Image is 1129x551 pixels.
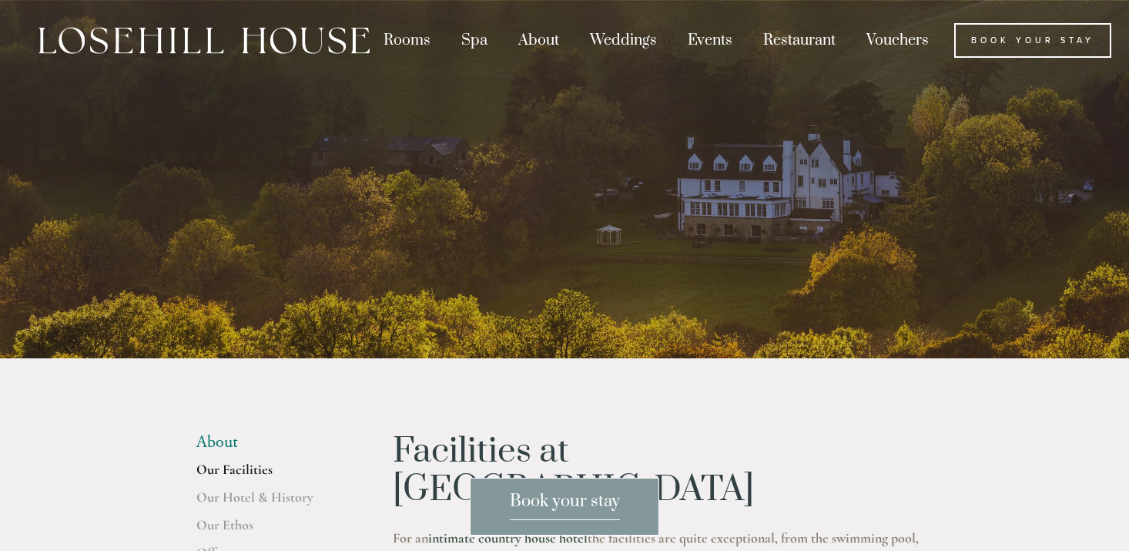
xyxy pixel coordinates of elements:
li: About [196,432,343,452]
div: Events [674,23,746,58]
a: intimate country house hotel [428,529,588,546]
a: Vouchers [853,23,943,58]
h1: Facilities at [GEOGRAPHIC_DATA] [393,432,933,510]
a: Book Your Stay [954,23,1111,58]
a: Our Facilities [196,461,343,489]
span: Book your stay [510,491,620,520]
div: Rooms [370,23,444,58]
div: Weddings [576,23,671,58]
a: Book your stay [470,478,659,536]
div: About [504,23,573,58]
div: Restaurant [749,23,849,58]
img: Losehill House [39,27,370,54]
div: Spa [447,23,501,58]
